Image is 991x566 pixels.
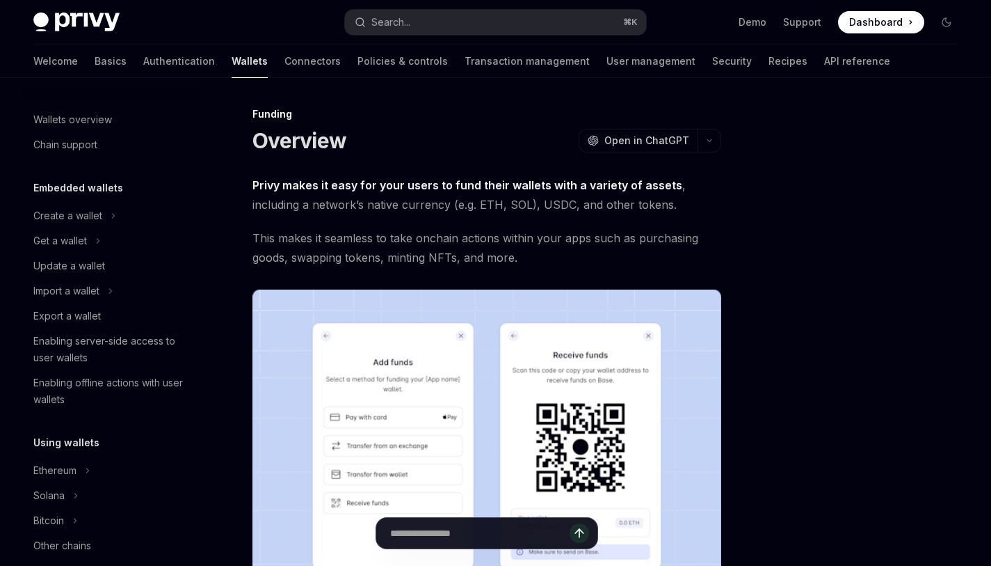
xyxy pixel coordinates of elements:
[570,524,589,543] button: Send message
[252,178,682,192] strong: Privy makes it easy for your users to fund their wallets with a variety of assets
[252,128,346,153] h1: Overview
[252,228,721,267] span: This makes it seamless to take onchain actions within your apps such as purchasing goods, swappin...
[849,15,903,29] span: Dashboard
[623,17,638,28] span: ⌘ K
[838,11,924,33] a: Dashboard
[33,375,192,408] div: Enabling offline actions with user wallets
[783,15,821,29] a: Support
[935,11,958,33] button: Toggle dark mode
[22,278,200,304] button: Toggle Import a wallet section
[22,458,200,483] button: Toggle Ethereum section
[232,45,268,78] a: Wallets
[22,329,200,370] a: Enabling server-side access to user wallets
[22,228,200,253] button: Toggle Get a wallet section
[22,508,200,533] button: Toggle Bitcoin section
[33,487,65,504] div: Solana
[606,45,695,78] a: User management
[33,537,91,554] div: Other chains
[371,14,410,31] div: Search...
[33,308,101,324] div: Export a wallet
[22,370,200,412] a: Enabling offline actions with user wallets
[768,45,807,78] a: Recipes
[33,13,120,32] img: dark logo
[22,533,200,558] a: Other chains
[33,233,87,249] div: Get a wallet
[390,518,570,549] input: Ask a question...
[33,207,102,224] div: Create a wallet
[252,175,721,214] span: , including a network’s native currency (e.g. ETH, SOL), USDC, and other tokens.
[465,45,590,78] a: Transaction management
[345,10,645,35] button: Open search
[22,132,200,157] a: Chain support
[22,483,200,508] button: Toggle Solana section
[33,136,97,153] div: Chain support
[824,45,890,78] a: API reference
[33,512,64,529] div: Bitcoin
[33,258,105,274] div: Update a wallet
[739,15,766,29] a: Demo
[22,107,200,132] a: Wallets overview
[252,107,721,121] div: Funding
[143,45,215,78] a: Authentication
[95,45,127,78] a: Basics
[33,111,112,128] div: Wallets overview
[604,134,689,148] span: Open in ChatGPT
[33,45,78,78] a: Welcome
[33,333,192,366] div: Enabling server-side access to user wallets
[22,253,200,278] a: Update a wallet
[712,45,752,78] a: Security
[33,462,76,479] div: Ethereum
[33,283,99,299] div: Import a wallet
[284,45,341,78] a: Connectors
[22,304,200,329] a: Export a wallet
[357,45,448,78] a: Policies & controls
[579,129,698,152] button: Open in ChatGPT
[22,203,200,228] button: Toggle Create a wallet section
[33,180,123,196] h5: Embedded wallets
[33,434,99,451] h5: Using wallets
